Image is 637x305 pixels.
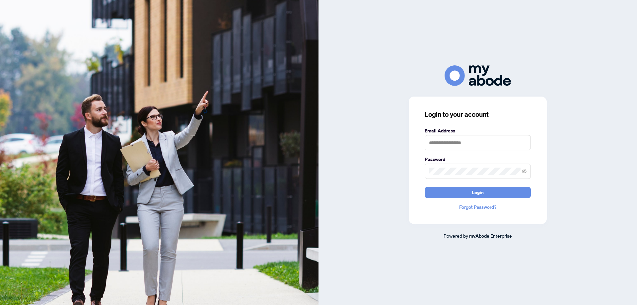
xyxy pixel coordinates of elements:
[444,233,468,239] span: Powered by
[445,65,511,86] img: ma-logo
[472,187,484,198] span: Login
[469,232,489,240] a: myAbode
[425,156,531,163] label: Password
[490,233,512,239] span: Enterprise
[425,203,531,211] a: Forgot Password?
[522,169,527,174] span: eye-invisible
[425,187,531,198] button: Login
[425,127,531,134] label: Email Address
[425,110,531,119] h3: Login to your account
